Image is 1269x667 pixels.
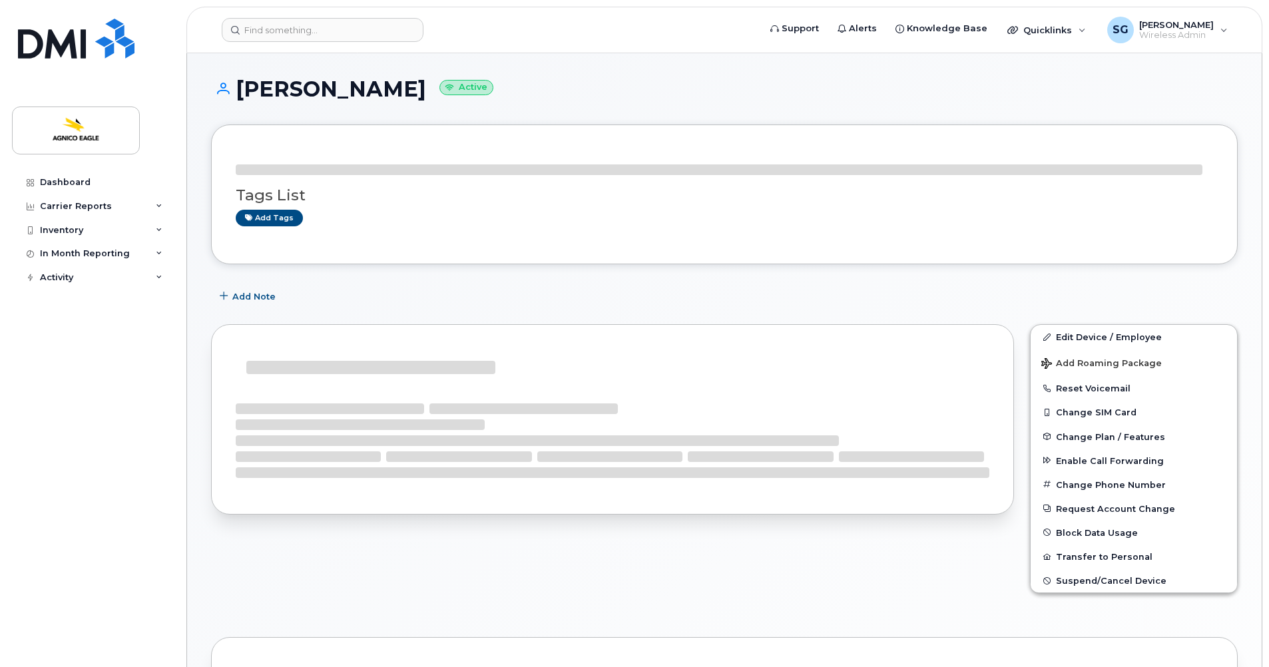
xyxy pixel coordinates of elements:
[1031,473,1237,497] button: Change Phone Number
[1031,449,1237,473] button: Enable Call Forwarding
[1031,425,1237,449] button: Change Plan / Features
[1031,325,1237,349] a: Edit Device / Employee
[1056,455,1164,465] span: Enable Call Forwarding
[1031,349,1237,376] button: Add Roaming Package
[232,290,276,303] span: Add Note
[1031,376,1237,400] button: Reset Voicemail
[211,77,1238,101] h1: [PERSON_NAME]
[439,80,493,95] small: Active
[236,210,303,226] a: Add tags
[1031,568,1237,592] button: Suspend/Cancel Device
[1031,400,1237,424] button: Change SIM Card
[211,284,287,308] button: Add Note
[1031,497,1237,521] button: Request Account Change
[1031,545,1237,568] button: Transfer to Personal
[1041,358,1162,371] span: Add Roaming Package
[1031,521,1237,545] button: Block Data Usage
[236,187,1213,204] h3: Tags List
[1056,431,1165,441] span: Change Plan / Features
[1056,576,1166,586] span: Suspend/Cancel Device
